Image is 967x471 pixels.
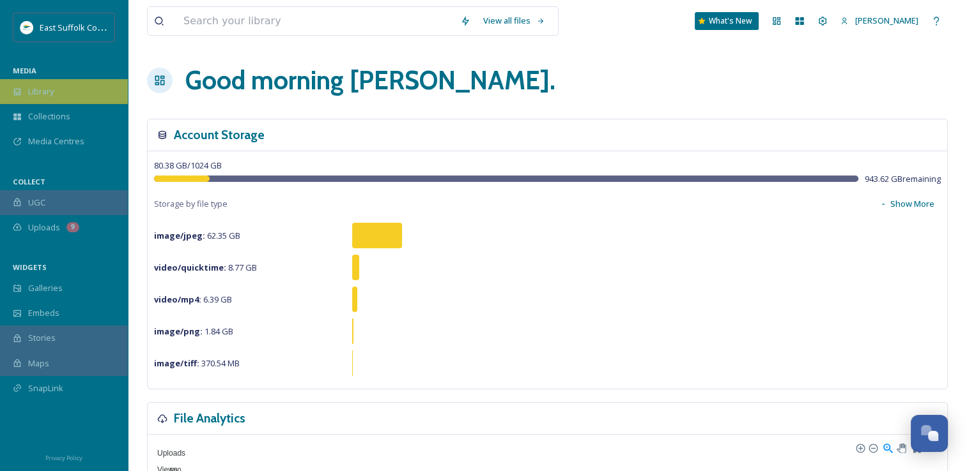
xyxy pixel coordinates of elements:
[154,230,240,241] span: 62.35 GB
[66,222,79,232] div: 9
[855,443,864,452] div: Zoom In
[154,294,201,305] strong: video/mp4 :
[28,135,84,147] span: Media Centres
[695,12,759,30] a: What's New
[154,357,199,369] strong: image/tiff :
[28,110,70,123] span: Collections
[13,177,45,186] span: COLLECT
[154,198,228,210] span: Storage by file type
[28,86,54,98] span: Library
[911,415,948,452] button: Open Chat
[154,325,203,337] strong: image/png :
[834,8,925,33] a: [PERSON_NAME]
[154,160,222,171] span: 80.38 GB / 1024 GB
[20,21,33,34] img: ESC%20Logo.png
[185,61,555,100] h1: Good morning [PERSON_NAME] .
[28,382,63,394] span: SnapLink
[154,262,257,273] span: 8.77 GB
[154,262,226,273] strong: video/quicktime :
[13,66,36,75] span: MEDIA
[28,282,63,294] span: Galleries
[28,332,56,344] span: Stories
[477,8,552,33] a: View all files
[174,409,245,428] h3: File Analytics
[154,230,205,241] strong: image/jpeg :
[873,191,941,216] button: Show More
[865,173,941,185] span: 943.62 GB remaining
[28,221,60,234] span: Uploads
[13,262,47,272] span: WIDGETS
[148,449,185,458] span: Uploads
[28,307,59,319] span: Embeds
[911,442,922,452] div: Reset Zoom
[40,21,115,33] span: East Suffolk Council
[174,126,265,144] h3: Account Storage
[28,357,49,370] span: Maps
[154,294,232,305] span: 6.39 GB
[154,325,233,337] span: 1.84 GB
[154,357,240,369] span: 370.54 MB
[45,454,82,462] span: Privacy Policy
[28,197,45,209] span: UGC
[897,444,904,451] div: Panning
[924,442,934,452] div: Menu
[868,443,877,452] div: Zoom Out
[882,442,893,452] div: Selection Zoom
[855,15,918,26] span: [PERSON_NAME]
[177,7,454,35] input: Search your library
[45,449,82,465] a: Privacy Policy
